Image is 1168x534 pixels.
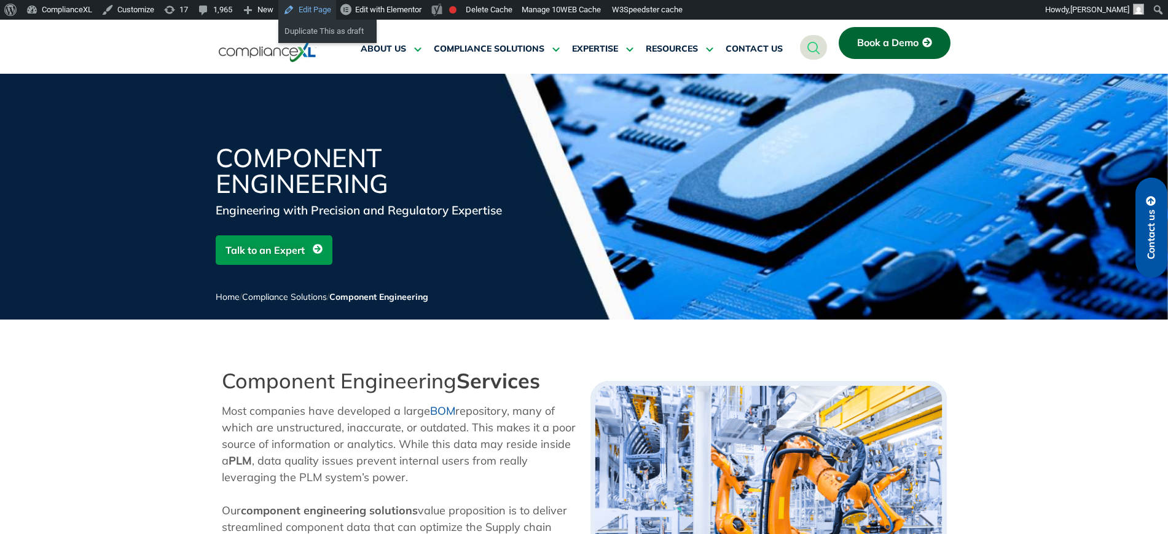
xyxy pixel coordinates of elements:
a: Duplicate This as draft [278,23,377,39]
p: Most companies have developed a large repository, many of which are unstructured, inaccurate, or ... [222,402,578,485]
h1: Component Engineering [216,145,511,197]
a: Contact us [1135,178,1167,278]
a: navsearch-button [800,35,827,60]
span: COMPLIANCE SOLUTIONS [434,44,544,55]
span: / / [216,291,428,302]
a: Talk to an Expert [216,235,332,265]
span: RESOURCES [646,44,698,55]
span: Component Engineering [329,291,428,302]
strong: Services [457,367,540,394]
span: Edit with Elementor [355,5,421,14]
div: Needs improvement [449,6,457,14]
span: [PERSON_NAME] [1070,5,1129,14]
a: CONTACT US [726,34,783,64]
strong: PLM [229,454,252,468]
div: Engineering with Precision and Regulatory Expertise [216,202,511,219]
img: logo-one.svg [219,35,316,63]
span: Talk to an Expert [225,238,305,262]
span: ABOUT US [361,44,406,55]
span: EXPERTISE [572,44,618,55]
h2: Component Engineering [222,369,578,393]
span: Book a Demo [857,37,919,49]
a: ABOUT US [361,34,421,64]
a: BOM [430,404,455,418]
a: Book a Demo [839,27,950,59]
a: Home [216,291,240,302]
span: CONTACT US [726,44,783,55]
b: component engineering solutions [241,503,418,517]
span: Contact us [1146,210,1157,259]
a: RESOURCES [646,34,713,64]
a: EXPERTISE [572,34,633,64]
a: COMPLIANCE SOLUTIONS [434,34,560,64]
a: Compliance Solutions [242,291,327,302]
